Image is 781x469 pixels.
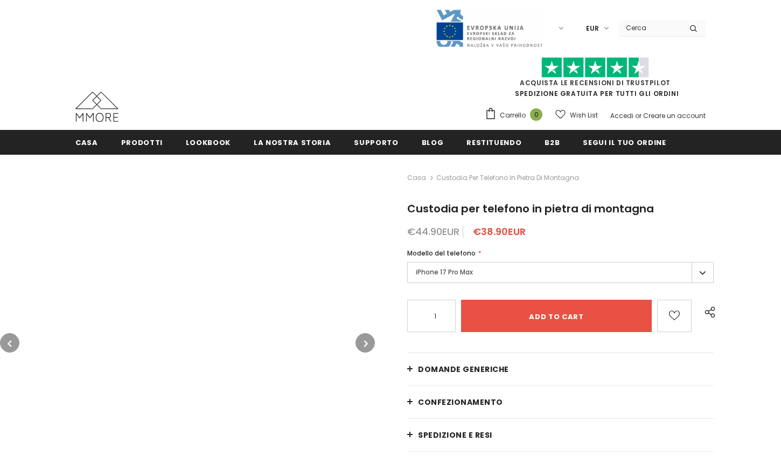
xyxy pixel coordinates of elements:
[354,130,398,154] a: supporto
[422,137,444,148] span: Blog
[75,137,98,148] span: Casa
[583,130,666,154] a: Segui il tuo ordine
[121,130,163,154] a: Prodotti
[418,364,509,375] span: Domande generiche
[485,107,548,123] a: Carrello 0
[466,130,521,154] a: Restituendo
[407,249,476,258] span: Modello del telefono
[473,225,526,238] span: €38.90EUR
[422,130,444,154] a: Blog
[436,171,579,184] span: Custodia per telefono in pietra di montagna
[541,57,649,78] img: Fidati di Pilot Stars
[619,20,681,36] input: Search Site
[555,106,598,125] a: Wish List
[570,110,598,121] span: Wish List
[610,111,633,120] a: Accedi
[530,108,542,121] span: 0
[254,137,331,148] span: La nostra storia
[407,225,459,238] span: €44.90EUR
[407,262,714,283] label: iPhone 17 Pro Max
[418,397,503,408] span: CONFEZIONAMENTO
[485,62,706,98] span: SPEDIZIONE GRATUITA PER TUTTI GLI ORDINI
[407,353,714,385] a: Domande generiche
[418,430,492,440] span: Spedizione e resi
[461,300,652,332] input: Add to cart
[407,419,714,451] a: Spedizione e resi
[354,137,398,148] span: supporto
[435,9,543,48] img: Javni Razpis
[75,130,98,154] a: Casa
[545,137,560,148] span: B2B
[466,137,521,148] span: Restituendo
[643,111,706,120] a: Creare un account
[545,130,560,154] a: B2B
[407,201,654,216] span: Custodia per telefono in pietra di montagna
[583,137,666,148] span: Segui il tuo ordine
[254,130,331,154] a: La nostra storia
[586,23,599,34] span: EUR
[75,92,118,122] img: Casi MMORE
[121,137,163,148] span: Prodotti
[635,111,641,120] span: or
[500,110,526,121] span: Carrello
[407,386,714,418] a: CONFEZIONAMENTO
[407,171,426,184] a: Casa
[520,78,671,87] a: Acquista le recensioni di TrustPilot
[435,23,543,32] a: Javni Razpis
[186,130,231,154] a: Lookbook
[186,137,231,148] span: Lookbook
